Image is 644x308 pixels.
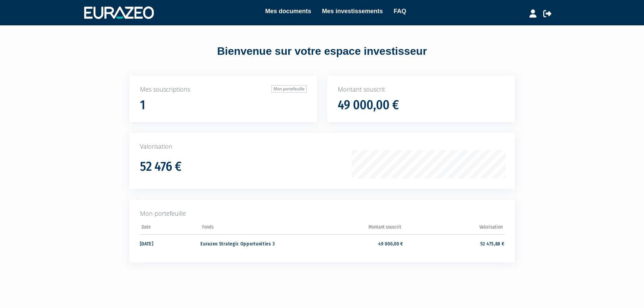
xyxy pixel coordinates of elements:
[302,234,403,252] td: 49 000,00 €
[403,234,504,252] td: 52 475,88 €
[140,209,504,218] p: Mon portefeuille
[403,222,504,235] th: Valorisation
[200,222,302,235] th: Fonds
[140,98,145,112] h1: 1
[140,222,201,235] th: Date
[394,6,406,16] a: FAQ
[302,222,403,235] th: Montant souscrit
[114,44,530,59] div: Bienvenue sur votre espace investisseur
[271,85,307,93] a: Mon portefeuille
[338,98,399,112] h1: 49 000,00 €
[265,6,311,16] a: Mes documents
[322,6,383,16] a: Mes investissements
[140,160,182,174] h1: 52 476 €
[140,234,201,252] td: [DATE]
[338,85,504,94] p: Montant souscrit
[140,85,307,94] p: Mes souscriptions
[200,234,302,252] td: Eurazeo Strategic Opportunities 3
[140,142,504,151] p: Valorisation
[84,6,154,19] img: 1732889491-logotype_eurazeo_blanc_rvb.png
